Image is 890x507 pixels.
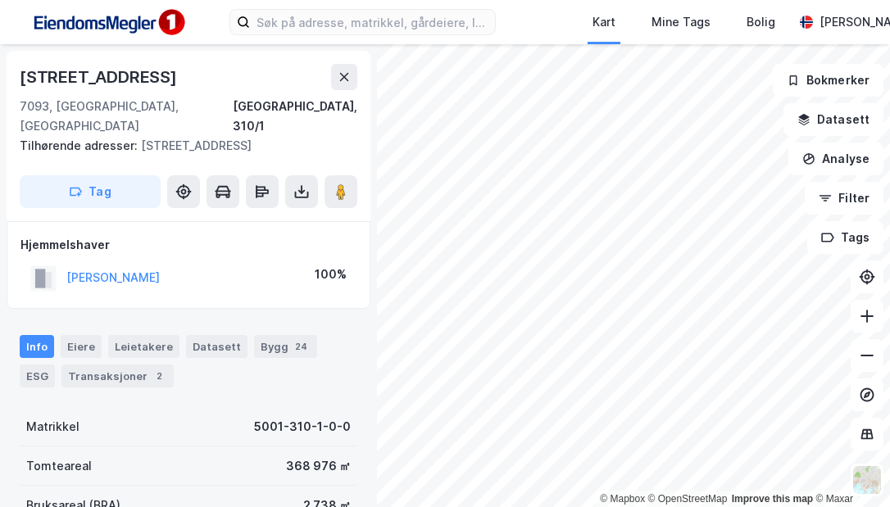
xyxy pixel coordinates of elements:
[250,10,495,34] input: Søk på adresse, matrikkel, gårdeiere, leietakere eller personer
[20,335,54,358] div: Info
[151,368,167,384] div: 2
[26,417,79,437] div: Matrikkel
[292,338,311,355] div: 24
[20,136,344,156] div: [STREET_ADDRESS]
[26,4,190,41] img: F4PB6Px+NJ5v8B7XTbfpPpyloAAAAASUVORK5CYII=
[20,235,356,255] div: Hjemmelshaver
[20,364,55,387] div: ESG
[315,265,347,284] div: 100%
[186,335,247,358] div: Datasett
[593,12,615,32] div: Kart
[108,335,179,358] div: Leietakere
[783,103,883,136] button: Datasett
[20,138,141,152] span: Tilhørende adresser:
[747,12,775,32] div: Bolig
[808,428,890,507] div: Kontrollprogram for chat
[61,364,174,387] div: Transaksjoner
[805,182,883,215] button: Filter
[648,493,728,505] a: OpenStreetMap
[20,64,180,90] div: [STREET_ADDRESS]
[600,493,645,505] a: Mapbox
[808,428,890,507] iframe: Chat Widget
[20,175,161,208] button: Tag
[732,493,813,505] a: Improve this map
[61,335,102,358] div: Eiere
[26,456,92,476] div: Tomteareal
[773,64,883,97] button: Bokmerker
[807,221,883,254] button: Tags
[254,417,351,437] div: 5001-310-1-0-0
[286,456,351,476] div: 368 976 ㎡
[788,143,883,175] button: Analyse
[20,97,233,136] div: 7093, [GEOGRAPHIC_DATA], [GEOGRAPHIC_DATA]
[254,335,317,358] div: Bygg
[652,12,711,32] div: Mine Tags
[233,97,357,136] div: [GEOGRAPHIC_DATA], 310/1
